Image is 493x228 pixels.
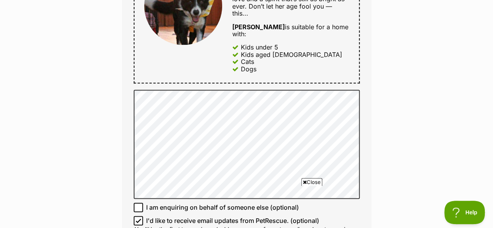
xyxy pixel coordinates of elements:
iframe: Advertisement [58,189,436,224]
div: Cats [241,58,254,65]
div: Kids aged [DEMOGRAPHIC_DATA] [241,51,342,58]
iframe: Help Scout Beacon - Open [444,201,485,224]
div: Dogs [241,65,256,72]
div: Kids under 5 [241,44,278,51]
strong: [PERSON_NAME] [232,23,285,31]
span: Close [301,178,322,186]
div: is suitable for a home with: [232,23,349,38]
